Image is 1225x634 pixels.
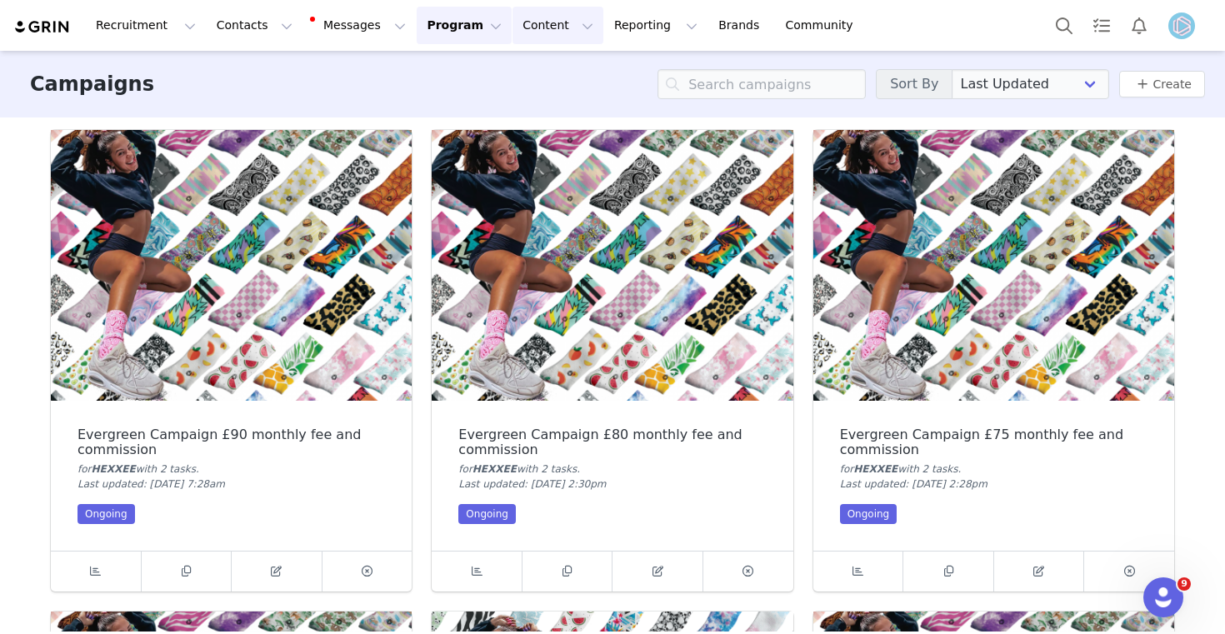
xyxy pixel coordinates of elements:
[127,16,160,28] h1: GRIN
[472,463,517,475] span: HEXXEE
[604,7,707,44] button: Reporting
[813,130,1174,401] img: Evergreen Campaign £75 monthly fee and commission
[32,247,52,267] img: Sarah avatar
[71,9,97,36] img: Profile image for Marie
[952,463,957,475] span: s
[840,477,1147,492] div: Last updated: [DATE] 2:28pm
[840,462,1147,477] div: for with 2 task .
[292,7,322,37] div: Close
[13,213,320,582] div: GRIN Product Team says…
[39,233,59,253] img: Rafael avatar
[1168,12,1195,39] img: d03a1a7a-aaaf-4b0a-83df-faef6ca5e800.png
[191,463,196,475] span: s
[458,427,766,457] div: Evergreen Campaign £80 monthly fee and commission
[94,9,121,36] img: Profile image for Darlene
[48,392,282,406] b: See how it works in under a minute
[657,69,866,99] input: Search campaigns
[207,7,302,44] button: Contacts
[1046,7,1082,44] button: Search
[92,463,136,475] span: HEXXEE
[776,7,871,44] a: Community
[77,427,385,457] div: Evergreen Campaign £90 monthly fee and commission
[77,242,181,255] span: GRIN Product Team
[1143,577,1183,617] iframe: Intercom live chat
[34,392,299,408] div: 🎥 →
[34,277,299,293] div: 🚀
[11,7,42,38] button: go back
[572,463,577,475] span: s
[512,7,603,44] button: Content
[1121,7,1157,44] button: Notifications
[458,477,766,492] div: Last updated: [DATE] 2:30pm
[853,463,897,475] span: HEXXEE
[840,504,897,524] div: Ongoing
[34,416,299,541] iframe: loom
[48,277,266,291] b: New! Multi-Store Discount Codes
[1119,71,1205,97] button: Create
[51,130,412,401] img: Evergreen Campaign £90 monthly fee and commission
[1132,74,1192,94] a: Create
[46,247,66,267] img: Jeremy avatar
[77,504,135,524] div: Ongoing
[261,7,292,38] button: Home
[1158,12,1212,39] button: Profile
[51,135,302,182] div: We are piloting a new Live Chat system! Tech Support will be available for immediate responses du...
[840,427,1147,457] div: Evergreen Campaign £75 monthly fee and commission
[1083,7,1120,44] a: Tasks
[432,130,792,401] img: Evergreen Campaign £80 monthly fee and commission
[303,7,416,44] button: Messages
[417,7,512,44] button: Program
[458,462,766,477] div: for with 2 task .
[47,9,74,36] img: Profile image for John
[30,69,154,99] h3: Campaigns
[86,7,206,44] button: Recruitment
[77,477,385,492] div: Last updated: [DATE] 7:28am
[708,7,774,44] a: Brands
[13,19,72,35] img: grin logo
[77,462,385,477] div: for with 2 task .
[1177,577,1191,591] span: 9
[34,302,299,383] div: Managing codes across multiple stores just got way easier. You can now create one discount code t...
[458,504,516,524] div: Ongoing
